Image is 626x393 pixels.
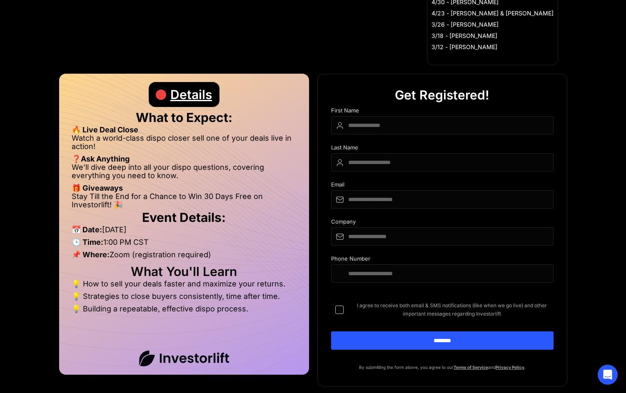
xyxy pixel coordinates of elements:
[72,226,297,238] li: [DATE]
[72,184,123,192] strong: 🎁 Giveaways
[72,192,297,209] li: Stay Till the End for a Chance to Win 30 Days Free on Investorlift! 🎉
[350,301,554,318] span: I agree to receive both email & SMS notifications (like when we go live) and other important mess...
[72,238,297,251] li: 1:00 PM CST
[395,82,489,107] div: Get Registered!
[598,365,618,385] div: Open Intercom Messenger
[72,292,297,305] li: 💡 Strategies to close buyers consistently, time after time.
[72,225,102,234] strong: 📅 Date:
[72,250,110,259] strong: 📌 Where:
[496,365,524,370] a: Privacy Policy
[72,125,138,134] strong: 🔥 Live Deal Close
[331,219,554,227] div: Company
[72,251,297,263] li: Zoom (registration required)
[170,82,212,107] div: Details
[142,210,226,225] strong: Event Details:
[454,365,488,370] a: Terms of Service
[331,363,554,371] p: By submitting the form above, you agree to our and .
[331,144,554,153] div: Last Name
[72,280,297,292] li: 💡 How to sell your deals faster and maximize your returns.
[72,267,297,276] h2: What You'll Learn
[331,107,554,116] div: First Name
[72,154,130,163] strong: ❓Ask Anything
[72,238,103,246] strong: 🕒 Time:
[136,110,232,125] strong: What to Expect:
[72,163,297,184] li: We’ll dive deep into all your dispo questions, covering everything you need to know.
[331,182,554,190] div: Email
[331,256,554,264] div: Phone Number
[72,134,297,155] li: Watch a world-class dispo closer sell one of your deals live in action!
[331,107,554,363] form: DIspo Day Main Form
[72,305,297,313] li: 💡 Building a repeatable, effective dispo process.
